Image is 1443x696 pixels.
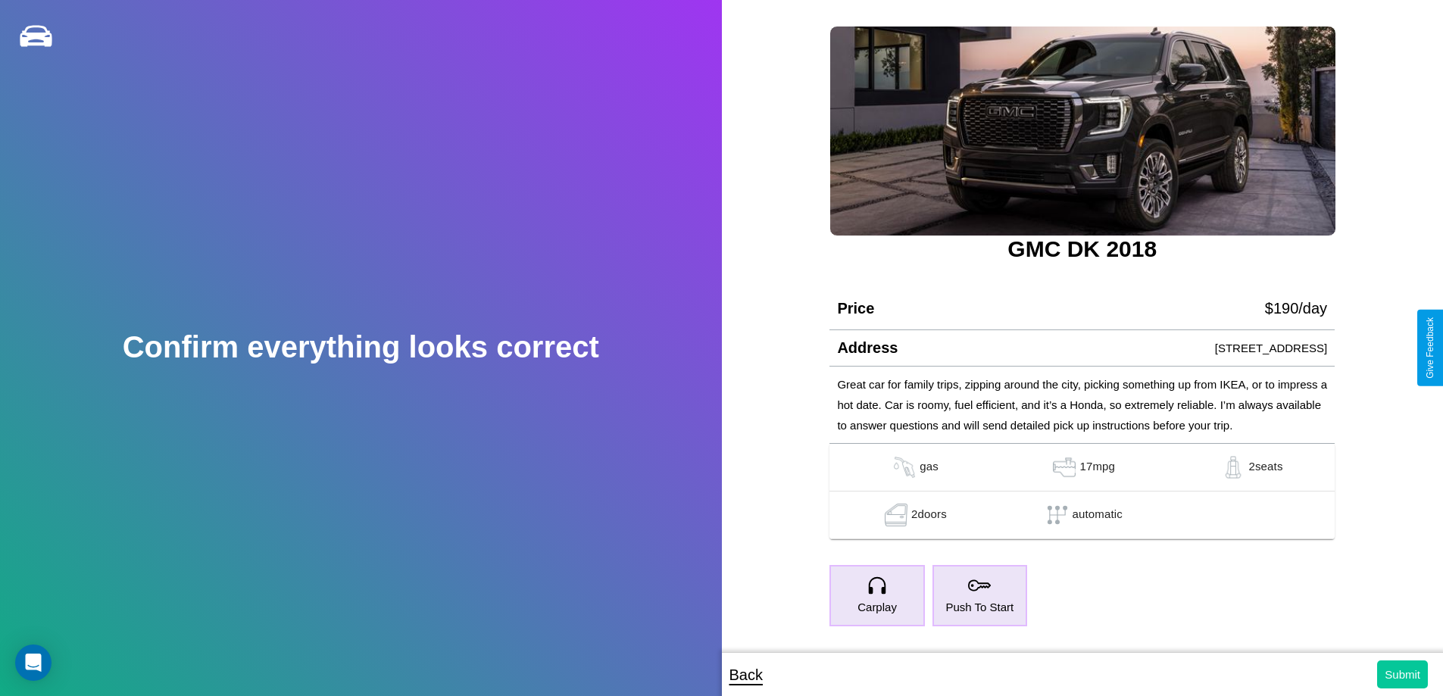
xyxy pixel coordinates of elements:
[1079,456,1115,479] p: 17 mpg
[829,444,1335,539] table: simple table
[15,645,52,681] div: Open Intercom Messenger
[729,661,763,688] p: Back
[123,330,599,364] h2: Confirm everything looks correct
[829,236,1335,262] h3: GMC DK 2018
[881,504,911,526] img: gas
[1218,456,1248,479] img: gas
[837,374,1327,435] p: Great car for family trips, zipping around the city, picking something up from IKEA, or to impres...
[1073,504,1123,526] p: automatic
[1377,660,1428,688] button: Submit
[837,339,898,357] h4: Address
[911,504,947,526] p: 2 doors
[1049,456,1079,479] img: gas
[946,597,1014,617] p: Push To Start
[920,456,939,479] p: gas
[1215,338,1327,358] p: [STREET_ADDRESS]
[837,300,874,317] h4: Price
[889,456,920,479] img: gas
[857,597,897,617] p: Carplay
[1248,456,1282,479] p: 2 seats
[1265,295,1327,322] p: $ 190 /day
[1425,317,1435,379] div: Give Feedback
